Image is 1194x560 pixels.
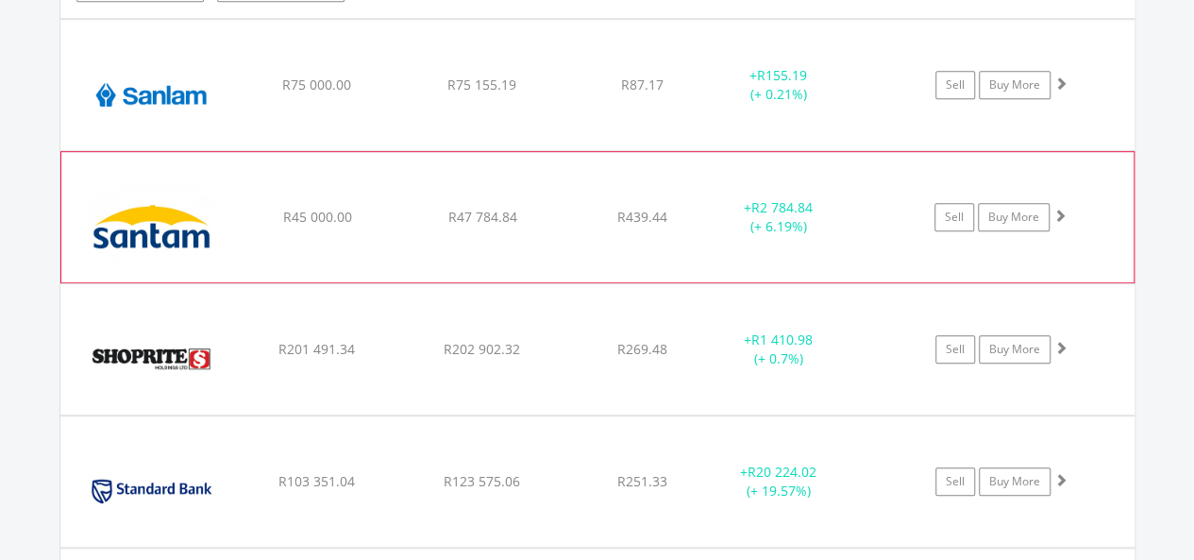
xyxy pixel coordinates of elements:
img: EQU.ZA.SBK.png [70,440,232,542]
span: R75 155.19 [447,76,516,93]
img: EQU.ZA.SLM.png [70,43,232,145]
div: + (+ 0.7%) [708,331,850,368]
div: + (+ 6.19%) [707,198,849,236]
span: R45 000.00 [282,208,351,226]
a: Buy More [979,467,1051,496]
span: R103 351.04 [278,472,355,490]
div: + (+ 0.21%) [708,66,850,104]
span: R251.33 [617,472,667,490]
span: R1 410.98 [751,331,813,348]
span: R202 902.32 [444,340,520,358]
span: R2 784.84 [751,198,813,216]
span: R87.17 [621,76,664,93]
a: Buy More [979,335,1051,364]
a: Sell [935,467,975,496]
div: + (+ 19.57%) [708,463,850,501]
span: R269.48 [617,340,667,358]
img: EQU.ZA.SNT.png [71,176,233,278]
span: R201 491.34 [278,340,355,358]
span: R47 784.84 [447,208,516,226]
a: Sell [935,335,975,364]
a: Buy More [978,203,1050,231]
img: EQU.ZA.SHP.png [70,308,232,410]
span: R20 224.02 [748,463,816,481]
a: Sell [935,71,975,99]
span: R439.44 [617,208,667,226]
span: R75 000.00 [282,76,351,93]
a: Sell [934,203,974,231]
span: R123 575.06 [444,472,520,490]
span: R155.19 [757,66,807,84]
a: Buy More [979,71,1051,99]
